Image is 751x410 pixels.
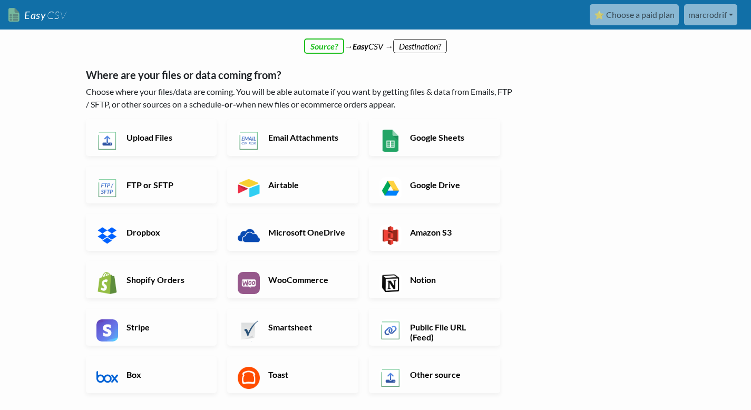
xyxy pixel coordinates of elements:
h6: Amazon S3 [407,227,490,237]
img: Toast App & API [238,367,260,389]
h6: Smartsheet [266,322,348,332]
img: FTP or SFTP App & API [96,177,119,199]
h6: Other source [407,369,490,379]
a: Microsoft OneDrive [227,214,358,251]
a: FTP or SFTP [86,167,217,203]
h6: Google Drive [407,180,490,190]
img: Amazon S3 App & API [379,224,402,247]
h6: Microsoft OneDrive [266,227,348,237]
img: Shopify App & API [96,272,119,294]
a: Notion [369,261,500,298]
img: Box App & API [96,367,119,389]
a: Amazon S3 [369,214,500,251]
img: WooCommerce App & API [238,272,260,294]
a: Public File URL (Feed) [369,309,500,346]
a: ⭐ Choose a paid plan [590,4,679,25]
img: Email New CSV or XLSX File App & API [238,130,260,152]
img: Google Drive App & API [379,177,402,199]
b: -or- [221,99,236,109]
p: Choose where your files/data are coming. You will be able automate if you want by getting files &... [86,85,515,111]
img: Smartsheet App & API [238,319,260,341]
img: Google Sheets App & API [379,130,402,152]
h6: FTP or SFTP [124,180,207,190]
a: EasyCSV [8,4,66,26]
img: Public File URL App & API [379,319,402,341]
img: Notion App & API [379,272,402,294]
h6: WooCommerce [266,275,348,285]
h6: Shopify Orders [124,275,207,285]
h6: Email Attachments [266,132,348,142]
a: Box [86,356,217,393]
h6: Notion [407,275,490,285]
h6: Dropbox [124,227,207,237]
img: Other Source App & API [379,367,402,389]
a: Dropbox [86,214,217,251]
span: CSV [46,8,66,22]
a: Other source [369,356,500,393]
img: Upload Files App & API [96,130,119,152]
h6: Toast [266,369,348,379]
a: Airtable [227,167,358,203]
a: Smartsheet [227,309,358,346]
a: Upload Files [86,119,217,156]
a: Stripe [86,309,217,346]
a: marcrodrif [684,4,737,25]
h5: Where are your files or data coming from? [86,69,515,81]
div: → CSV → [75,30,676,53]
a: Shopify Orders [86,261,217,298]
h6: Public File URL (Feed) [407,322,490,342]
h6: Upload Files [124,132,207,142]
img: Stripe App & API [96,319,119,341]
img: Dropbox App & API [96,224,119,247]
h6: Airtable [266,180,348,190]
a: Google Drive [369,167,500,203]
h6: Stripe [124,322,207,332]
img: Microsoft OneDrive App & API [238,224,260,247]
a: WooCommerce [227,261,358,298]
a: Toast [227,356,358,393]
img: Airtable App & API [238,177,260,199]
a: Email Attachments [227,119,358,156]
h6: Google Sheets [407,132,490,142]
h6: Box [124,369,207,379]
a: Google Sheets [369,119,500,156]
